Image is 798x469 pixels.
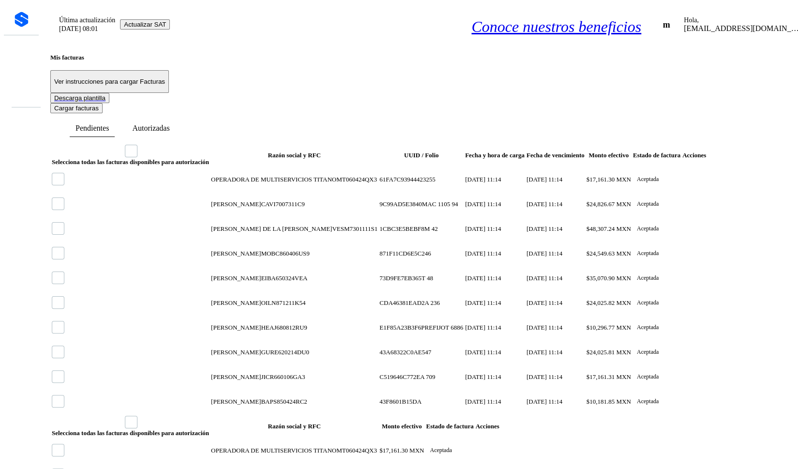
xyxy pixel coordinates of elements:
span: Acciones [682,151,706,159]
span: CAVI7007311C9 [261,200,304,208]
span: Monto efectivo [588,151,629,159]
span: A 709 [420,373,435,380]
span: $17,161.31 MXN [587,373,631,380]
span: 547 [422,348,432,356]
span: [DATE] 11:14 [465,200,501,208]
span: JICR660106GA3 [261,373,305,380]
span: [DATE] 11:14 [465,176,501,183]
span: VESM7301111S1 [332,225,377,232]
span: $24,025.81 MXN [587,348,631,356]
span: EIBA650324VEA [261,274,307,282]
span: [PERSON_NAME] [211,398,261,405]
span: 23255 [420,176,436,183]
p: Aceptada [637,176,659,183]
p: Aceptada [637,250,659,257]
div: Embarques [11,61,31,70]
span: Autorizadas [132,123,169,133]
p: Aceptada [637,398,659,405]
span: $17,161.30 MXN [379,447,424,454]
span: [DATE] 11:14 [465,274,501,282]
button: Ver instrucciones para cargar Facturas [50,70,169,93]
p: Ver instrucciones para cargar Facturas [54,78,165,85]
span: E1F85A23B3F6 [379,324,421,331]
span: [DATE] 11:14 [465,225,501,232]
p: Aceptada [637,348,659,356]
span: Estado de factura [426,423,473,430]
span: Fecha y hora de carga [465,151,525,159]
span: OPERADORA DE MULTISERVICIOS TITAN [211,447,332,454]
span: OMT060424QX3 [332,176,377,183]
p: Aceptada [637,373,659,380]
span: Estado de factura [633,151,680,159]
span: HEAJ680812RU9 [261,324,307,331]
span: MOBC860406US9 [261,250,309,257]
span: C519646C772E [379,373,420,380]
p: Aceptada [637,225,659,232]
span: [DATE] 11:14 [465,348,501,356]
p: Aceptada [637,324,659,331]
span: OILN871211K54 [261,299,305,306]
p: Última actualización [59,16,115,25]
span: [DATE] 11:14 [527,324,562,331]
span: $10,181.85 MXN [587,398,631,405]
span: UUID / Folio [404,151,439,159]
span: [DATE] 11:14 [465,250,501,257]
span: [DATE] 11:14 [465,373,501,380]
span: $24,025.82 MXN [587,299,631,306]
p: Aceptada [430,447,452,454]
span: 871F11CD6E5C [379,250,422,257]
span: BAPS850424RC2 [261,398,307,405]
span: [PERSON_NAME] [211,324,261,331]
p: Aceptada [637,299,659,306]
span: [PERSON_NAME] [211,250,261,257]
span: Pendientes [75,123,109,133]
span: Selecciona todas las facturas disponibles para autorización [52,158,209,166]
span: 246 [422,250,431,257]
span: CDA46381EAD2 [379,299,424,306]
span: [PERSON_NAME] [211,200,261,208]
span: [DATE] 11:14 [527,176,562,183]
span: 9C99AD5E3840 [379,200,422,208]
span: 73D9FE7EB365 [379,274,422,282]
span: OPERADORA DE MULTISERVICIOS TITAN [211,176,332,183]
span: M 42 [424,225,438,232]
span: [DATE] 11:14 [527,200,562,208]
div: Salir [11,121,31,131]
span: [PERSON_NAME] [211,373,261,380]
span: 43A68322C0AE [379,348,422,356]
span: [DATE] 11:14 [527,225,562,232]
span: [PERSON_NAME] [211,274,261,282]
div: Inicio [11,49,31,59]
span: Acciones [476,423,499,430]
span: $24,549.63 MXN [587,250,631,257]
span: [DATE] 11:14 [527,348,562,356]
p: Aceptada [637,200,659,208]
span: [DATE] 11:14 [465,299,501,306]
span: [DATE] 11:14 [527,299,562,306]
span: Fecha de vencimiento [527,151,585,159]
button: Actualizar SAT [120,19,170,30]
span: Cargar facturas [54,105,99,112]
span: 43F8601B15DA [379,398,422,405]
span: PREFIJOT 6886 [421,324,463,331]
div: Proveedores [11,84,31,93]
span: MAC 1105 94 [422,200,458,208]
span: Descarga plantilla [54,94,105,102]
span: [DATE] 11:14 [465,398,501,405]
span: $24,826.67 MXN [587,200,631,208]
span: [DATE] 11:14 [465,324,501,331]
a: Conoce nuestros beneficios [471,18,641,36]
span: A 236 [424,299,439,306]
span: $10,296.77 MXN [587,324,631,331]
span: 61FA7C939444 [379,176,420,183]
p: [DATE] 08:01 [59,25,98,33]
span: GURE620214DU0 [261,348,309,356]
span: Razón social y RFC [268,151,320,159]
h4: Mis facturas [50,54,783,61]
span: [PERSON_NAME] DE LA [PERSON_NAME] [211,225,332,232]
span: T 48 [422,274,433,282]
span: [DATE] 11:14 [527,274,562,282]
span: Actualizar SAT [124,21,166,28]
button: Descarga plantilla [50,93,109,103]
